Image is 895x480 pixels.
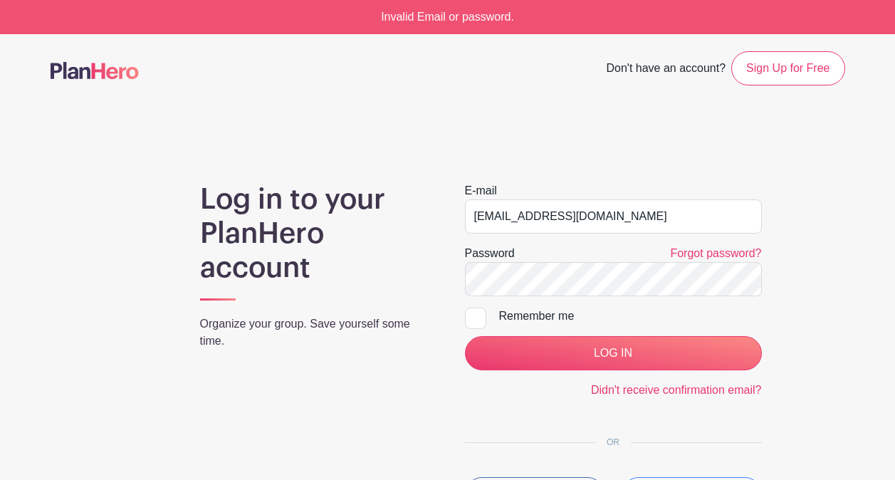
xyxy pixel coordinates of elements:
p: Organize your group. Save yourself some time. [200,315,431,350]
label: Password [465,245,515,262]
label: E-mail [465,182,497,199]
a: Didn't receive confirmation email? [591,384,762,396]
a: Forgot password? [670,247,761,259]
img: logo-507f7623f17ff9eddc593b1ce0a138ce2505c220e1c5a4e2b4648c50719b7d32.svg [51,62,139,79]
a: Sign Up for Free [731,51,844,85]
div: Remember me [499,308,762,325]
span: Don't have an account? [606,54,726,85]
h1: Log in to your PlanHero account [200,182,431,285]
input: LOG IN [465,336,762,370]
input: e.g. julie@eventco.com [465,199,762,234]
span: OR [595,437,631,447]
